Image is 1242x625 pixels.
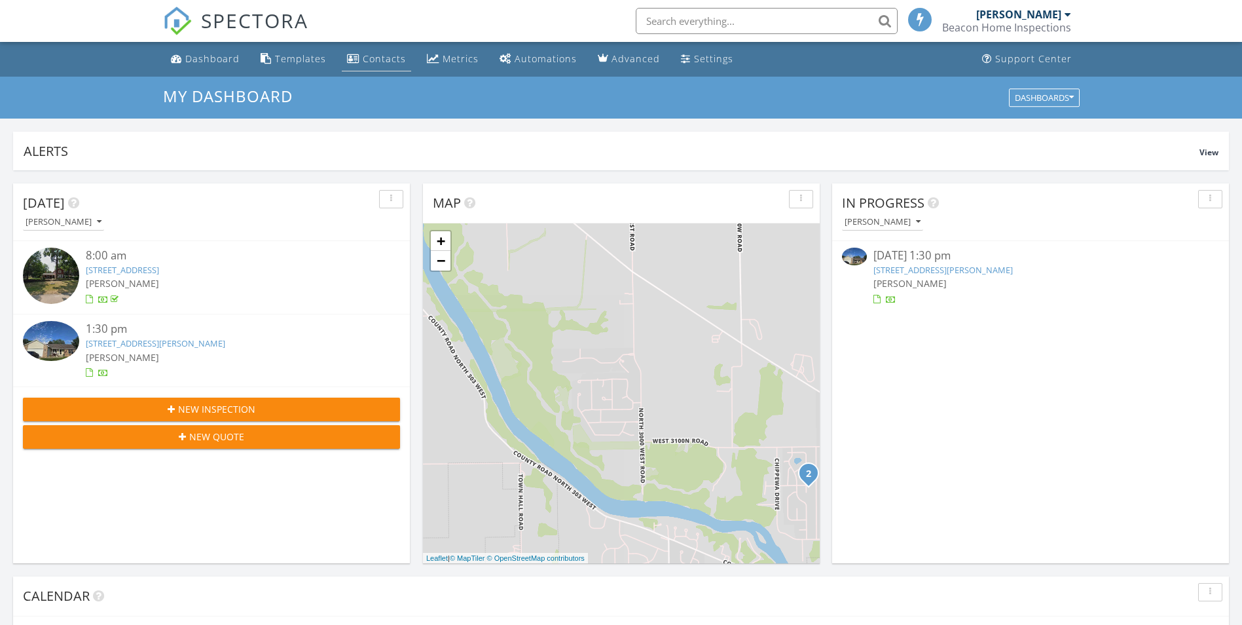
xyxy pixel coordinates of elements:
a: [STREET_ADDRESS][PERSON_NAME] [86,337,225,349]
div: Metrics [443,52,479,65]
i: 2 [806,470,811,479]
span: New Inspection [178,402,255,416]
a: 1:30 pm [STREET_ADDRESS][PERSON_NAME] [PERSON_NAME] [23,321,400,379]
a: [STREET_ADDRESS] [86,264,159,276]
span: In Progress [842,194,924,212]
a: Zoom out [431,251,450,271]
button: Dashboards [1009,88,1080,107]
img: 9557721%2Freports%2Fd43a4d9f-2f8d-4b3b-83fd-38a926c35abc%2Fcover_photos%2FZidazzrp4c6tNKtNw6G1%2F... [842,248,867,265]
img: The Best Home Inspection Software - Spectora [163,7,192,35]
button: [PERSON_NAME] [23,214,104,231]
a: © MapTiler [450,554,485,562]
span: New Quote [189,430,244,444]
a: Automations (Basic) [494,47,582,71]
a: Support Center [977,47,1077,71]
div: Dashboards [1015,93,1074,102]
a: Zoom in [431,231,450,251]
a: © OpenStreetMap contributors [487,554,585,562]
div: | [423,553,588,564]
a: [STREET_ADDRESS][PERSON_NAME] [873,264,1013,276]
a: SPECTORA [163,18,308,45]
a: Advanced [593,47,665,71]
span: [PERSON_NAME] [86,351,159,364]
div: Beacon Home Inspections [942,21,1071,34]
div: Contacts [363,52,406,65]
div: Advanced [612,52,660,65]
a: Settings [676,47,739,71]
div: Alerts [24,142,1199,160]
span: My Dashboard [163,85,293,107]
div: [PERSON_NAME] [845,218,921,227]
div: 8:00 am [86,248,369,264]
a: Contacts [342,47,411,71]
button: New Inspection [23,398,400,421]
span: View [1199,147,1218,158]
div: Templates [275,52,326,65]
a: Dashboard [166,47,245,71]
button: New Quote [23,425,400,449]
div: Automations [515,52,577,65]
span: [DATE] [23,194,65,212]
div: [PERSON_NAME] [976,8,1061,21]
div: Settings [694,52,733,65]
div: 1:30 pm [86,321,369,337]
div: [PERSON_NAME] [26,218,101,227]
a: Metrics [422,47,484,71]
a: Leaflet [426,554,448,562]
img: 9557721%2Freports%2Fd43a4d9f-2f8d-4b3b-83fd-38a926c35abc%2Fcover_photos%2FZidazzrp4c6tNKtNw6G1%2F... [23,321,79,360]
span: Calendar [23,587,90,605]
div: 568 Thornberry Ct, Bourbonnais, IL 60914 [809,473,816,481]
a: 8:00 am [STREET_ADDRESS] [PERSON_NAME] [23,248,400,307]
button: [PERSON_NAME] [842,214,923,231]
a: [DATE] 1:30 pm [STREET_ADDRESS][PERSON_NAME] [PERSON_NAME] [842,248,1219,306]
div: Support Center [995,52,1072,65]
a: Templates [255,47,331,71]
span: Map [433,194,461,212]
div: [DATE] 1:30 pm [873,248,1188,264]
div: Dashboard [185,52,240,65]
span: [PERSON_NAME] [873,277,947,290]
input: Search everything... [636,8,898,34]
img: streetview [23,248,79,304]
span: SPECTORA [201,7,308,34]
span: [PERSON_NAME] [86,277,159,290]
